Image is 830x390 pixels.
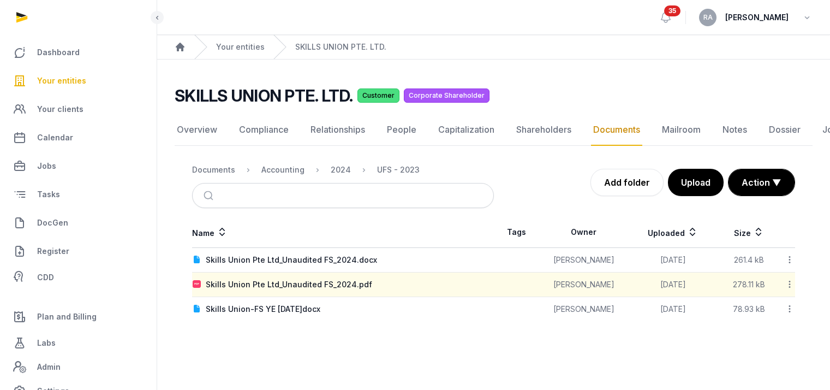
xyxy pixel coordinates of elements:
span: Admin [37,361,61,374]
a: Labs [9,330,148,356]
nav: Breadcrumb [192,157,494,183]
th: Tags [494,217,540,248]
a: Relationships [308,114,367,146]
a: Capitalization [436,114,497,146]
span: Register [37,245,69,258]
div: Skills Union-FS YE [DATE]docx [206,304,320,315]
span: Your entities [37,74,86,87]
nav: Tabs [175,114,813,146]
a: Documents [591,114,642,146]
a: Your entities [216,42,265,52]
a: Add folder [590,169,664,196]
th: Owner [540,217,628,248]
div: Skills Union Pte Ltd_Unaudited FS_2024.docx [206,255,377,265]
span: 35 [664,5,680,16]
img: pdf.svg [193,280,201,289]
a: Your clients [9,96,148,122]
span: RA [703,14,713,21]
a: Register [9,238,148,264]
span: Labs [37,336,56,350]
div: UFS - 2023 [377,164,420,175]
td: 278.11 kB [718,273,779,297]
td: 78.93 kB [718,297,779,322]
div: Documents [192,164,235,175]
th: Uploaded [628,217,718,248]
span: Jobs [37,159,56,173]
span: Tasks [37,188,60,201]
span: [PERSON_NAME] [725,11,789,24]
a: SKILLS UNION PTE. LTD. [295,42,386,52]
h2: SKILLS UNION PTE. LTD. [175,86,353,105]
a: Your entities [9,68,148,94]
a: Admin [9,356,148,378]
td: [PERSON_NAME] [540,248,628,273]
span: Dashboard [37,46,80,59]
span: Plan and Billing [37,310,97,323]
button: RA [699,9,716,26]
th: Size [718,217,779,248]
span: Your clients [37,103,83,116]
a: Overview [175,114,219,146]
img: document.svg [193,256,201,264]
span: Corporate Shareholder [404,88,489,103]
span: [DATE] [660,280,686,289]
a: Mailroom [660,114,703,146]
a: Jobs [9,153,148,179]
a: Notes [720,114,749,146]
a: Shareholders [514,114,574,146]
span: Calendar [37,131,73,144]
a: Dashboard [9,39,148,66]
a: Compliance [237,114,291,146]
td: [PERSON_NAME] [540,297,628,322]
td: [PERSON_NAME] [540,273,628,297]
div: Skills Union Pte Ltd_Unaudited FS_2024.pdf [206,279,372,290]
span: [DATE] [660,304,686,314]
img: document.svg [193,305,201,314]
a: People [385,114,419,146]
a: Plan and Billing [9,304,148,330]
button: Submit [197,184,223,208]
td: 261.4 kB [718,248,779,273]
div: Accounting [261,164,304,175]
nav: Breadcrumb [157,35,830,60]
a: CDD [9,267,148,288]
span: CDD [37,271,54,284]
a: Dossier [767,114,803,146]
button: Upload [668,169,724,196]
span: DocGen [37,216,68,229]
a: Tasks [9,181,148,208]
span: [DATE] [660,255,686,264]
a: DocGen [9,210,148,236]
div: 2024 [331,164,351,175]
span: Customer [357,88,399,103]
th: Name [192,217,494,248]
a: Calendar [9,125,148,151]
button: Action ▼ [729,169,795,196]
